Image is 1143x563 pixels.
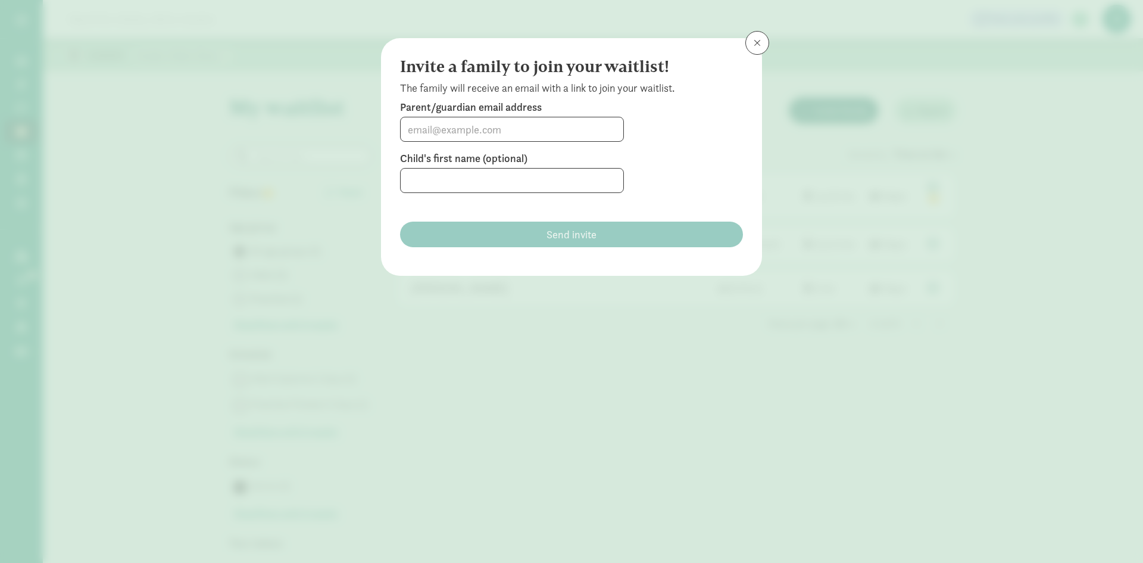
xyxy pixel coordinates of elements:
[401,117,623,141] input: email@example.com
[400,57,733,76] h4: Invite a family to join your waitlist!
[1083,506,1143,563] iframe: Chat Widget
[400,151,743,166] label: Child's first name (optional)
[400,100,743,114] label: Parent/guardian email address
[546,226,597,242] span: Send invite
[400,81,743,95] p: The family will receive an email with a link to join your waitlist.
[400,222,743,247] button: Send invite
